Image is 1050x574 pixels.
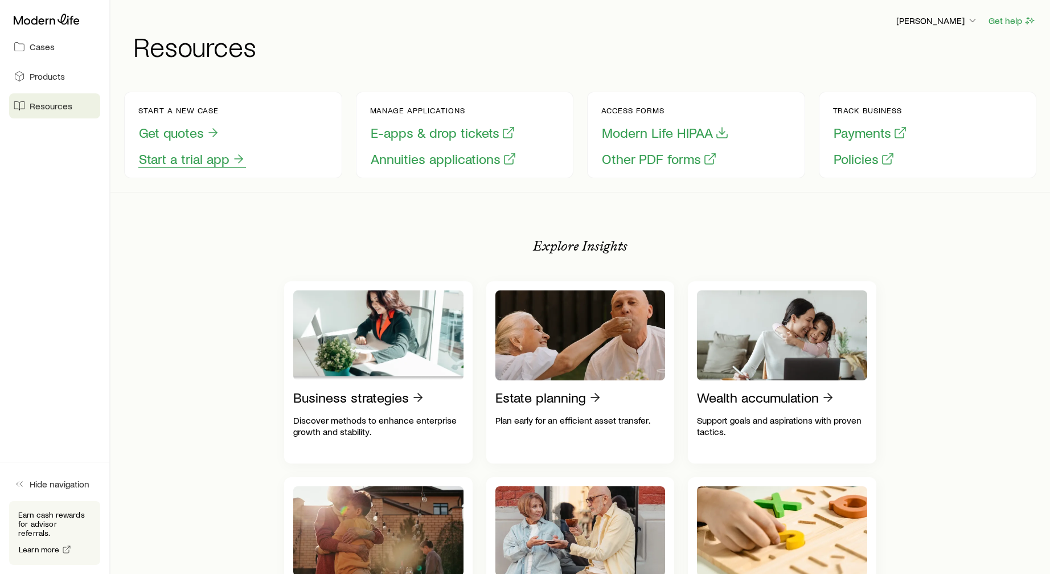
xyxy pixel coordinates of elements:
[138,106,246,115] p: Start a new case
[988,14,1036,27] button: Get help
[30,41,55,52] span: Cases
[9,93,100,118] a: Resources
[9,64,100,89] a: Products
[9,471,100,497] button: Hide navigation
[30,478,89,490] span: Hide navigation
[495,415,666,426] p: Plan early for an efficient asset transfer.
[601,106,729,115] p: Access forms
[833,106,908,115] p: Track business
[18,510,91,538] p: Earn cash rewards for advisor referrals.
[495,290,666,380] img: Estate planning
[293,290,464,380] img: Business strategies
[697,290,867,380] img: Wealth accumulation
[370,150,517,168] button: Annuities applications
[138,150,246,168] button: Start a trial app
[370,106,517,115] p: Manage applications
[495,389,586,405] p: Estate planning
[293,389,409,405] p: Business strategies
[533,238,627,254] p: Explore Insights
[30,100,72,112] span: Resources
[284,281,473,464] a: Business strategiesDiscover methods to enhance enterprise growth and stability.
[697,415,867,437] p: Support goals and aspirations with proven tactics.
[601,150,717,168] button: Other PDF forms
[9,34,100,59] a: Cases
[896,15,978,26] p: [PERSON_NAME]
[601,124,729,142] button: Modern Life HIPAA
[688,281,876,464] a: Wealth accumulationSupport goals and aspirations with proven tactics.
[697,389,819,405] p: Wealth accumulation
[370,124,516,142] button: E-apps & drop tickets
[19,546,60,553] span: Learn more
[9,501,100,565] div: Earn cash rewards for advisor referrals.Learn more
[133,32,1036,60] h1: Resources
[833,124,908,142] button: Payments
[486,281,675,464] a: Estate planningPlan early for an efficient asset transfer.
[30,71,65,82] span: Products
[833,150,895,168] button: Policies
[293,415,464,437] p: Discover methods to enhance enterprise growth and stability.
[138,124,220,142] button: Get quotes
[896,14,979,28] button: [PERSON_NAME]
